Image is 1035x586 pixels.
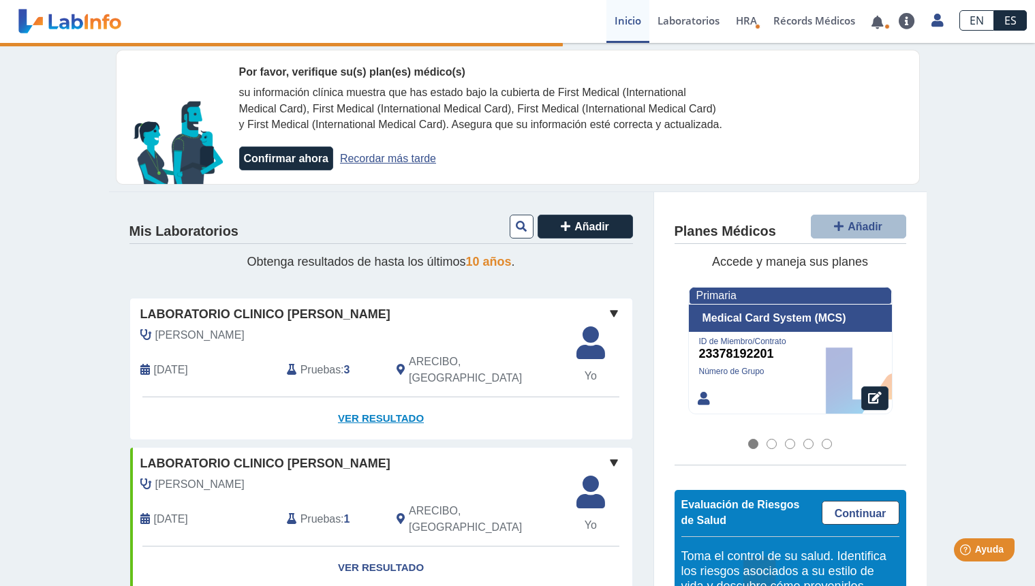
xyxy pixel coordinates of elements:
a: Continuar [822,501,899,525]
iframe: Help widget launcher [914,533,1020,571]
span: 2025-07-29 [154,511,188,527]
span: ARECIBO, PR [409,503,559,536]
button: Añadir [811,215,906,238]
span: Accede y maneja sus planes [712,255,868,268]
span: su información clínica muestra que has estado bajo la cubierta de First Medical (International Me... [239,87,722,131]
span: Maldonado Vega, Mirna [155,327,245,343]
button: Confirmar ahora [239,146,333,170]
div: : [277,503,386,536]
b: 1 [344,513,350,525]
span: Añadir [848,221,882,232]
span: Torres Colon, Francisco [155,476,245,493]
span: Yo [568,368,613,384]
span: Yo [568,517,613,534]
span: Pruebas [300,362,341,378]
h4: Mis Laboratorios [129,223,238,240]
span: Evaluación de Riesgos de Salud [681,499,800,527]
span: Primaria [696,290,737,301]
a: Ver Resultado [130,397,632,440]
h4: Planes Médicos [675,223,776,240]
a: ES [994,10,1027,31]
span: 10 años [466,255,512,268]
div: : [277,354,386,386]
span: ARECIBO, PR [409,354,559,386]
span: Laboratorio Clinico [PERSON_NAME] [140,305,390,324]
button: Añadir [538,215,633,238]
span: Continuar [835,508,886,519]
span: Pruebas [300,511,341,527]
a: Recordar más tarde [340,153,436,164]
a: EN [959,10,994,31]
div: Por favor, verifique su(s) plan(es) médico(s) [239,64,723,80]
span: Laboratorio Clinico [PERSON_NAME] [140,454,390,473]
span: Obtenga resultados de hasta los últimos . [247,255,514,268]
span: Añadir [574,221,609,232]
b: 3 [344,364,350,375]
span: HRA [736,14,757,27]
span: 2025-08-18 [154,362,188,378]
